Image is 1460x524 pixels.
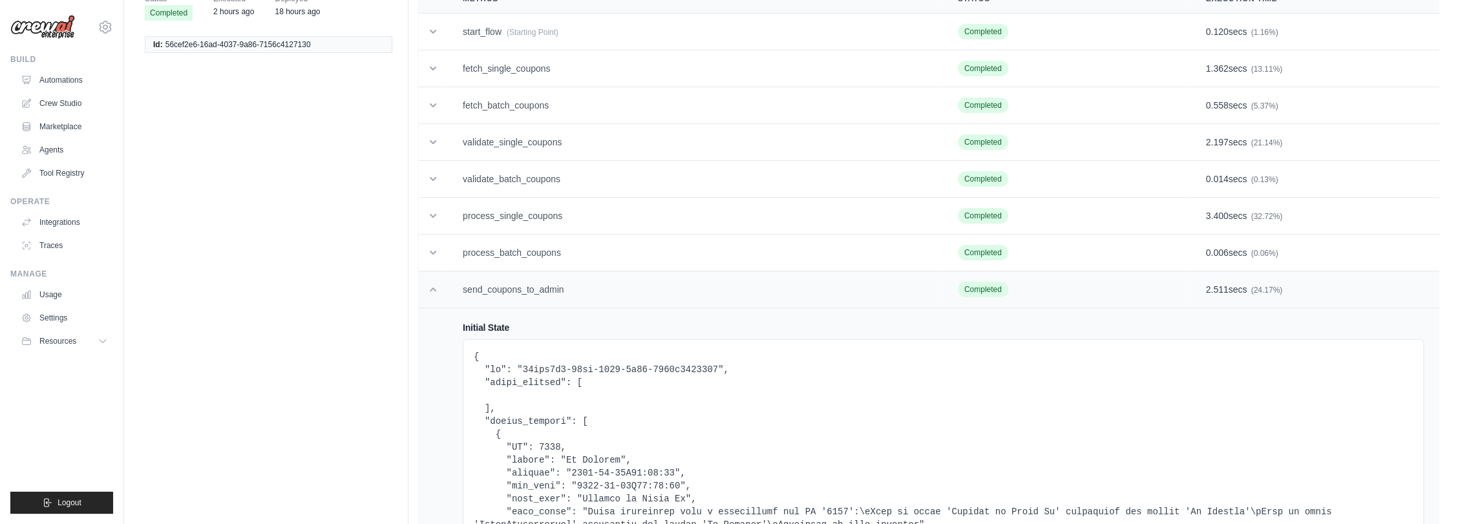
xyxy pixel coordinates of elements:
time: August 22, 2025 at 08:45 GMT-3 [213,7,254,16]
td: secs [1190,235,1440,271]
td: fetch_batch_coupons [447,87,942,124]
td: process_single_coupons [447,198,942,235]
td: secs [1190,14,1440,50]
span: Completed [958,24,1008,39]
span: Completed [958,208,1008,224]
a: Tool Registry [16,163,113,183]
img: Logo [10,15,75,39]
span: Completed [958,245,1008,260]
button: Logout [10,492,113,514]
span: (5.37%) [1251,101,1278,110]
h4: Initial State [463,321,1424,334]
span: (1.16%) [1251,28,1278,37]
span: (32.72%) [1251,212,1282,221]
span: 3.400 [1206,211,1229,221]
td: fetch_single_coupons [447,50,942,87]
span: Id: [153,39,163,50]
a: Settings [16,308,113,328]
td: validate_single_coupons [447,124,942,161]
span: 0.006 [1206,247,1229,258]
time: August 21, 2025 at 16:05 GMT-3 [275,7,320,16]
span: Completed [958,98,1008,113]
a: Crew Studio [16,93,113,114]
span: Completed [145,5,193,21]
button: Resources [16,331,113,351]
td: process_batch_coupons [447,235,942,271]
span: Resources [39,336,76,346]
span: Completed [958,61,1008,76]
span: 1.362 [1206,63,1229,74]
span: Completed [958,134,1008,150]
td: secs [1190,161,1440,198]
a: Marketplace [16,116,113,137]
span: 0.558 [1206,100,1229,110]
div: Build [10,54,113,65]
td: secs [1190,87,1440,124]
div: Operate [10,196,113,207]
div: Manage [10,269,113,279]
td: secs [1190,198,1440,235]
span: 0.120 [1206,26,1229,37]
td: validate_batch_coupons [447,161,942,198]
span: Completed [958,282,1008,297]
span: (24.17%) [1251,286,1282,295]
span: 56cef2e6-16ad-4037-9a86-7156c4127130 [165,39,311,50]
td: send_coupons_to_admin [447,271,942,308]
span: (13.11%) [1251,65,1282,74]
td: secs [1190,124,1440,161]
span: 2.197 [1206,137,1229,147]
td: secs [1190,271,1440,308]
div: Widget de chat [1395,462,1460,524]
iframe: Chat Widget [1395,462,1460,524]
span: (21.14%) [1251,138,1282,147]
span: (0.13%) [1251,175,1278,184]
a: Agents [16,140,113,160]
span: Completed [958,171,1008,187]
span: (0.06%) [1251,249,1278,258]
span: Logout [58,498,81,508]
a: Integrations [16,212,113,233]
span: 2.511 [1206,284,1229,295]
a: Traces [16,235,113,256]
a: Automations [16,70,113,90]
span: (Starting Point) [507,28,558,37]
td: start_flow [447,14,942,50]
span: 0.014 [1206,174,1229,184]
td: secs [1190,50,1440,87]
a: Usage [16,284,113,305]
